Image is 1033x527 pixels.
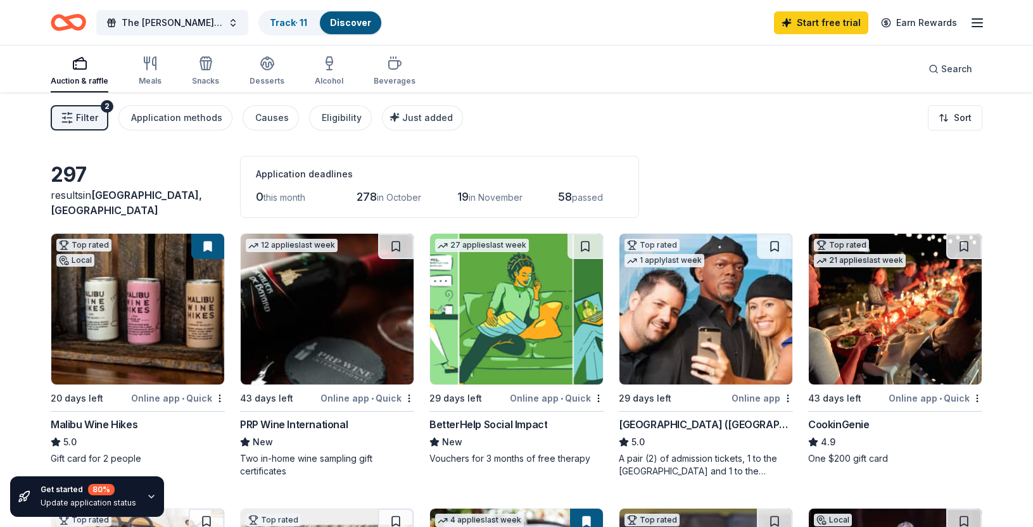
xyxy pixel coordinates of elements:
[808,391,861,406] div: 43 days left
[619,417,793,432] div: [GEOGRAPHIC_DATA] ([GEOGRAPHIC_DATA])
[918,56,982,82] button: Search
[429,391,482,406] div: 29 days left
[240,233,414,478] a: Image for PRP Wine International12 applieslast week43 days leftOnline app•QuickPRP Wine Internati...
[624,254,704,267] div: 1 apply last week
[51,234,224,384] img: Image for Malibu Wine Hikes
[808,233,982,465] a: Image for CookinGenieTop rated21 applieslast week43 days leftOnline app•QuickCookinGenie4.9One $2...
[624,239,680,251] div: Top rated
[377,192,421,203] span: in October
[76,110,98,125] span: Filter
[435,239,529,252] div: 27 applies last week
[56,254,94,267] div: Local
[250,76,284,86] div: Desserts
[809,234,982,384] img: Image for CookinGenie
[51,391,103,406] div: 20 days left
[256,167,623,182] div: Application deadlines
[814,254,906,267] div: 21 applies last week
[63,435,77,450] span: 5.0
[510,390,604,406] div: Online app Quick
[561,393,563,403] span: •
[442,435,462,450] span: New
[139,51,162,92] button: Meals
[732,390,793,406] div: Online app
[258,10,383,35] button: Track· 11Discover
[118,105,232,130] button: Application methods
[320,390,414,406] div: Online app Quick
[808,452,982,465] div: One $200 gift card
[939,393,942,403] span: •
[928,105,982,130] button: Sort
[240,391,293,406] div: 43 days left
[51,51,108,92] button: Auction & raffle
[182,393,184,403] span: •
[357,190,377,203] span: 278
[192,76,219,86] div: Snacks
[51,417,137,432] div: Malibu Wine Hikes
[619,234,792,384] img: Image for Hollywood Wax Museum (Hollywood)
[255,110,289,125] div: Causes
[774,11,868,34] a: Start free trial
[51,452,225,465] div: Gift card for 2 people
[88,484,115,495] div: 80 %
[51,189,202,217] span: in
[250,51,284,92] button: Desserts
[322,110,362,125] div: Eligibility
[122,15,223,30] span: The [PERSON_NAME] WunderGlo Foundation's 2025 Blue Warrior Celebration & Silent Auction
[240,417,348,432] div: PRP Wine International
[96,10,248,35] button: The [PERSON_NAME] WunderGlo Foundation's 2025 Blue Warrior Celebration & Silent Auction
[41,484,136,495] div: Get started
[619,233,793,478] a: Image for Hollywood Wax Museum (Hollywood)Top rated1 applylast week29 days leftOnline app[GEOGRAP...
[51,189,202,217] span: [GEOGRAPHIC_DATA], [GEOGRAPHIC_DATA]
[243,105,299,130] button: Causes
[619,452,793,478] div: A pair (2) of admission tickets, 1 to the [GEOGRAPHIC_DATA] and 1 to the [GEOGRAPHIC_DATA]
[435,514,524,527] div: 4 applies last week
[624,514,680,526] div: Top rated
[572,192,603,203] span: passed
[619,391,671,406] div: 29 days left
[382,105,463,130] button: Just added
[51,162,225,187] div: 297
[131,390,225,406] div: Online app Quick
[821,435,835,450] span: 4.9
[253,435,273,450] span: New
[371,393,374,403] span: •
[41,498,136,508] div: Update application status
[631,435,645,450] span: 5.0
[51,105,108,130] button: Filter2
[101,100,113,113] div: 2
[315,51,343,92] button: Alcohol
[56,239,111,251] div: Top rated
[457,190,469,203] span: 19
[246,514,301,526] div: Top rated
[808,417,870,432] div: CookinGenie
[51,233,225,465] a: Image for Malibu Wine HikesTop ratedLocal20 days leftOnline app•QuickMalibu Wine Hikes5.0Gift car...
[240,452,414,478] div: Two in-home wine sampling gift certificates
[954,110,972,125] span: Sort
[51,187,225,218] div: results
[139,76,162,86] div: Meals
[131,110,222,125] div: Application methods
[814,239,869,251] div: Top rated
[241,234,414,384] img: Image for PRP Wine International
[256,190,263,203] span: 0
[941,61,972,77] span: Search
[429,417,547,432] div: BetterHelp Social Impact
[246,239,338,252] div: 12 applies last week
[309,105,372,130] button: Eligibility
[374,51,415,92] button: Beverages
[873,11,965,34] a: Earn Rewards
[51,76,108,86] div: Auction & raffle
[429,452,604,465] div: Vouchers for 3 months of free therapy
[330,17,371,28] a: Discover
[558,190,572,203] span: 58
[270,17,307,28] a: Track· 11
[430,234,603,384] img: Image for BetterHelp Social Impact
[192,51,219,92] button: Snacks
[814,514,852,526] div: Local
[429,233,604,465] a: Image for BetterHelp Social Impact27 applieslast week29 days leftOnline app•QuickBetterHelp Socia...
[889,390,982,406] div: Online app Quick
[51,8,86,37] a: Home
[374,76,415,86] div: Beverages
[263,192,305,203] span: this month
[469,192,523,203] span: in November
